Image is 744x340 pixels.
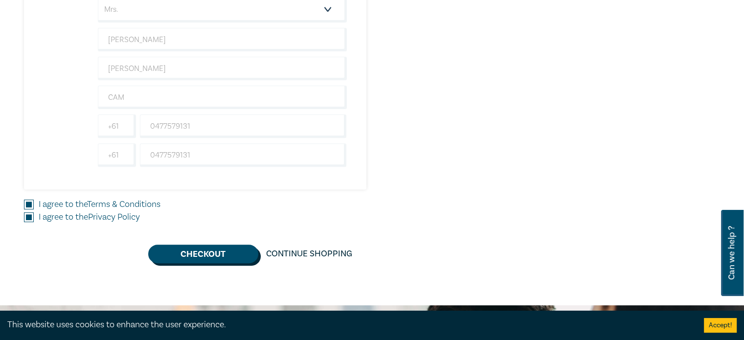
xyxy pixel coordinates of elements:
input: +61 [98,143,136,167]
button: Checkout [148,245,258,263]
input: Company [98,86,347,109]
a: Privacy Policy [88,211,140,223]
button: Accept cookies [704,318,737,333]
input: Mobile* [140,114,347,138]
span: Can we help ? [727,216,736,290]
a: Terms & Conditions [87,199,160,210]
a: Continue Shopping [258,245,360,263]
input: +61 [98,114,136,138]
div: This website uses cookies to enhance the user experience. [7,318,689,331]
input: Phone [140,143,347,167]
label: I agree to the [39,211,140,224]
label: I agree to the [39,198,160,211]
input: Last Name* [98,57,347,80]
input: First Name* [98,28,347,51]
